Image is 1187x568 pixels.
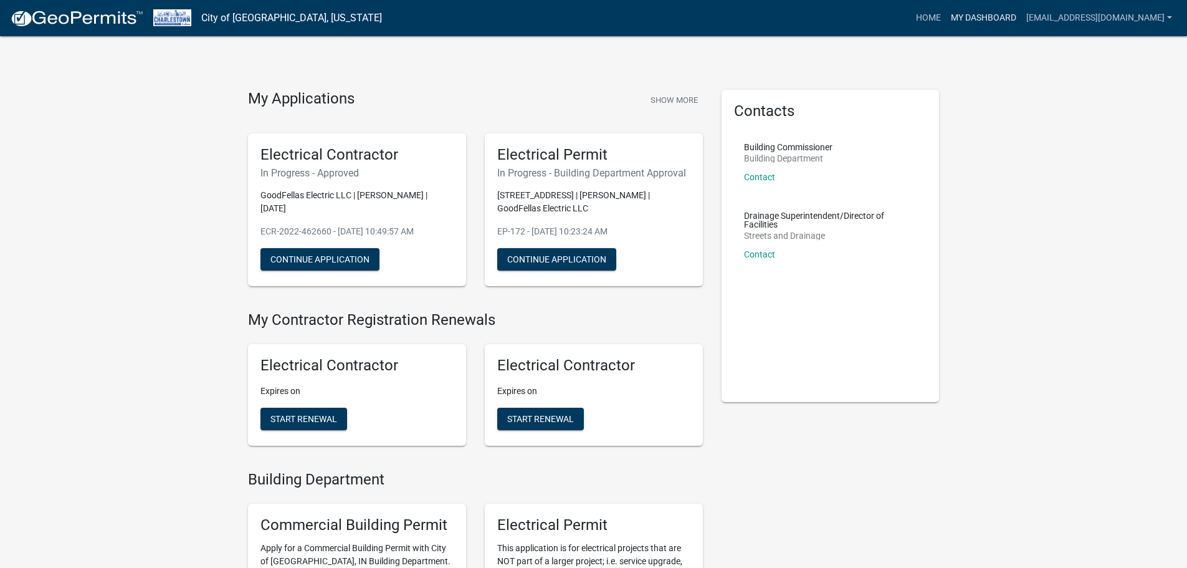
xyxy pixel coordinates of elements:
span: Start Renewal [270,414,337,424]
h4: Building Department [248,471,703,489]
h5: Electrical Contractor [260,146,454,164]
h6: In Progress - Building Department Approval [497,167,690,179]
h4: My Contractor Registration Renewals [248,311,703,329]
a: [EMAIL_ADDRESS][DOMAIN_NAME] [1021,6,1177,30]
h6: In Progress - Approved [260,167,454,179]
span: Start Renewal [507,414,574,424]
p: Streets and Drainage [744,231,917,240]
a: Contact [744,249,775,259]
h5: Electrical Permit [497,146,690,164]
button: Show More [646,90,703,110]
h5: Contacts [734,102,927,120]
a: City of [GEOGRAPHIC_DATA], [US_STATE] [201,7,382,29]
a: My Dashboard [946,6,1021,30]
button: Start Renewal [497,408,584,430]
h4: My Applications [248,90,355,108]
p: Expires on [260,385,454,398]
button: Continue Application [497,248,616,271]
img: City of Charlestown, Indiana [153,9,191,26]
wm-registration-list-section: My Contractor Registration Renewals [248,311,703,456]
a: Contact [744,172,775,182]
p: EP-172 - [DATE] 10:23:24 AM [497,225,690,238]
p: [STREET_ADDRESS] | [PERSON_NAME] | GoodFellas Electric LLC [497,189,690,215]
p: Building Commissioner [744,143,832,152]
p: ECR-2022-462660 - [DATE] 10:49:57 AM [260,225,454,238]
p: Drainage Superintendent/Director of Facilities [744,211,917,229]
p: Building Department [744,154,832,163]
h5: Electrical Permit [497,516,690,534]
a: Home [911,6,946,30]
button: Start Renewal [260,408,347,430]
h5: Commercial Building Permit [260,516,454,534]
button: Continue Application [260,248,379,271]
p: Expires on [497,385,690,398]
p: GoodFellas Electric LLC | [PERSON_NAME] | [DATE] [260,189,454,215]
h5: Electrical Contractor [260,357,454,375]
h5: Electrical Contractor [497,357,690,375]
